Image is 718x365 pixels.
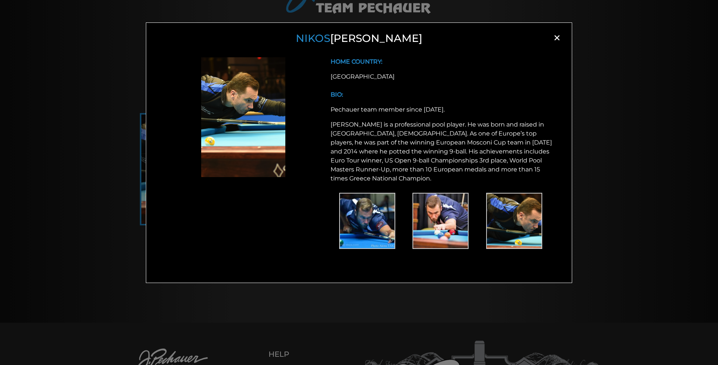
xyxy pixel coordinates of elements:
[331,72,553,81] div: [GEOGRAPHIC_DATA]
[331,58,383,65] b: HOME COUNTRY:
[331,105,553,114] p: Pechauer team member since [DATE].
[551,32,562,43] span: ×
[156,32,562,45] h3: [PERSON_NAME]
[331,91,343,98] b: BIO:
[331,120,553,183] p: [PERSON_NAME] is a professional pool player. He was born and raised in [GEOGRAPHIC_DATA], [DEMOGR...
[201,57,285,177] img: Nikos Ekonomopoulos
[296,32,330,45] span: Nikos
